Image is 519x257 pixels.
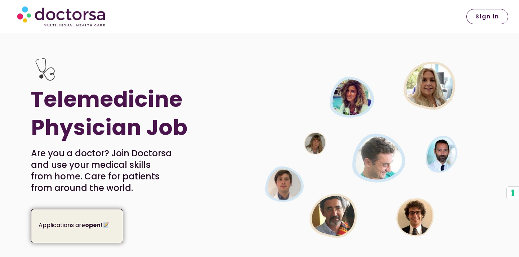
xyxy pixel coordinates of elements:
strong: open [85,221,101,229]
h1: Telemedicine Physician Job [31,85,216,141]
button: Your consent preferences for tracking technologies [507,187,519,199]
img: 📝 [103,222,109,228]
a: Sign in [466,9,508,24]
p: Applications are ! [39,220,118,230]
p: Are you a doctor? Join Doctorsa and use your medical skills from home. Care for patients from aro... [31,148,173,194]
span: Sign in [475,14,499,19]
